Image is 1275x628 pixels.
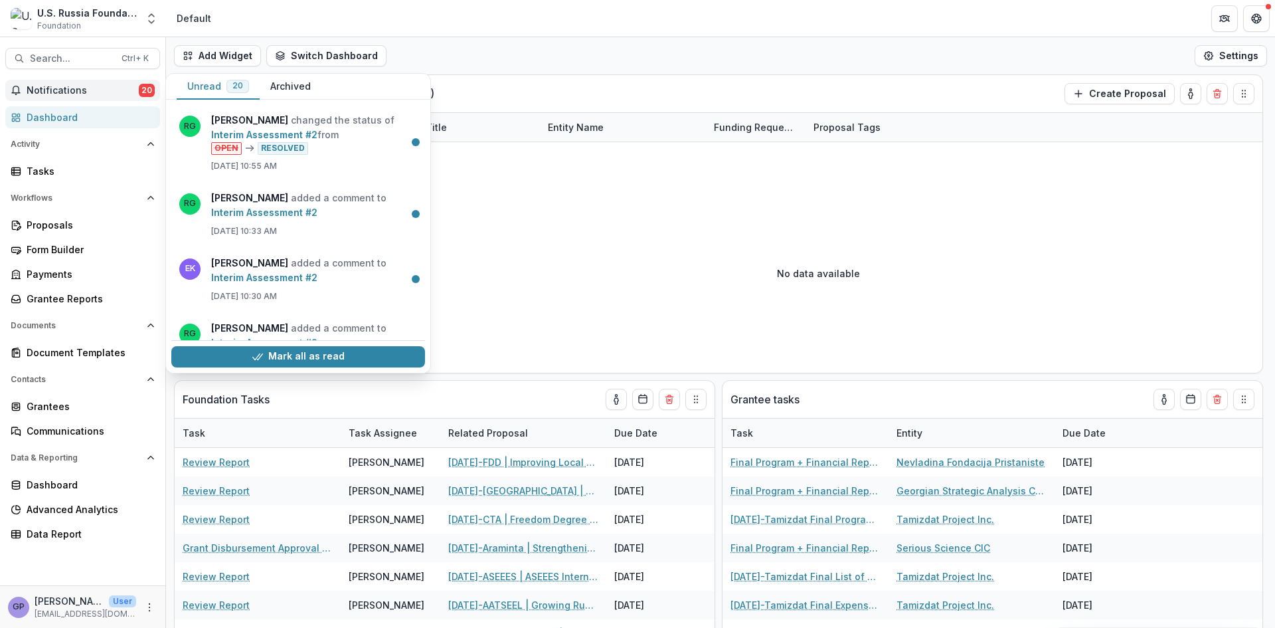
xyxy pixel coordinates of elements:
a: Dashboard [5,474,160,496]
div: [DATE] [1055,505,1154,534]
div: Task [722,419,889,447]
div: Due Date [1055,426,1114,440]
a: Georgian Strategic Analysis Center [896,484,1047,498]
div: [PERSON_NAME] [349,455,424,469]
a: Data Report [5,523,160,545]
div: Payments [27,267,149,281]
a: Interim Assessment #2 [211,207,317,218]
div: Entity Name [540,113,706,142]
button: Open entity switcher [142,5,161,32]
a: Final Program + Financial Report [730,455,881,469]
div: Related Proposal [440,419,606,447]
div: Task Assignee [341,426,425,440]
div: Funding Requested [706,113,806,142]
p: added a comment to [211,256,417,285]
p: [PERSON_NAME] [35,594,104,608]
span: Workflows [11,193,141,203]
div: [DATE] [606,505,706,534]
span: Data & Reporting [11,453,141,463]
img: U.S. Russia Foundation [11,8,32,29]
div: [DATE] [1055,448,1154,476]
div: Communications [27,424,149,438]
button: Calendar [1180,389,1201,410]
button: Drag [685,389,707,410]
div: Task Assignee [341,419,440,447]
a: Review Report [183,598,250,612]
div: [PERSON_NAME] [349,570,424,583]
a: Nevladina Fondacija Pristaniste [896,455,1045,469]
div: Proposal Tags [806,120,889,134]
p: No data available [777,266,860,280]
a: Dashboard [5,106,160,128]
button: Drag [1233,83,1254,104]
a: [DATE]-Tamizdat Final Program Report [730,512,881,526]
a: Tamizdat Project Inc. [896,598,994,612]
a: Form Builder [5,239,160,261]
a: Review Report [183,484,250,498]
div: Task [722,426,761,440]
button: Mark all as read [171,346,425,367]
div: [DATE] [1055,534,1154,562]
div: Entity [889,419,1055,447]
a: Review Report [183,512,250,526]
a: [DATE]-CTA | Freedom Degree Online Matching System [448,512,598,526]
div: [PERSON_NAME] [349,512,424,526]
a: Document Templates [5,342,160,364]
div: Task [175,426,213,440]
div: Ctrl + K [119,51,151,66]
button: toggle-assigned-to-me [1153,389,1175,410]
button: Delete card [659,389,680,410]
div: [DATE] [1055,562,1154,591]
a: Grantee Reports [5,288,160,310]
a: [DATE]-[GEOGRAPHIC_DATA] | Fostering the Next Generation of Russia-focused Professionals [448,484,598,498]
div: Default [177,11,211,25]
a: Interim Assessment #2 [211,129,317,140]
div: Funding Requested [706,120,806,134]
div: Form Builder [27,243,149,257]
a: [DATE]-FDD | Improving Local Governance Competence Among Rising Exiled Russian Civil Society Leaders [448,455,598,469]
div: Due Date [606,426,665,440]
button: Settings [1195,45,1267,66]
div: [DATE] [606,476,706,505]
a: [DATE]-Araminta | Strengthening Capacities of Russian Human Rights Defenders to Develop the Busin... [448,541,598,555]
a: Communications [5,420,160,442]
div: Tasks [27,164,149,178]
div: [DATE] [606,534,706,562]
div: Dashboard [27,110,149,124]
div: Dashboard [27,478,149,492]
div: [PERSON_NAME] [349,598,424,612]
button: Open Data & Reporting [5,447,160,469]
span: Search... [30,53,114,64]
div: Task [175,419,341,447]
button: Add Widget [174,45,261,66]
p: Grantee tasks [730,391,800,407]
a: Final Program + Financial Report [730,541,881,555]
p: Draft ( 0 ) [395,86,495,102]
a: Interim Assessment #2 [211,272,317,283]
div: [DATE] [1055,476,1154,505]
a: Advanced Analytics [5,498,160,520]
a: [DATE]-Tamizdat Final List of Expenses [730,570,881,583]
p: added a comment to [211,191,417,220]
button: Search... [5,48,160,69]
div: Gennady Podolny [13,603,25,611]
a: Grant Disbursement Approval Form [183,541,333,555]
button: Open Activity [5,134,160,155]
button: Open Contacts [5,369,160,390]
span: Foundation [37,20,81,32]
button: Open Documents [5,315,160,336]
button: Get Help [1243,5,1270,32]
a: Tamizdat Project Inc. [896,512,994,526]
button: Archived [260,74,321,100]
button: Partners [1211,5,1238,32]
button: Create Proposal [1064,83,1175,104]
div: Data Report [27,527,149,541]
div: Proposal Tags [806,113,972,142]
div: [PERSON_NAME] [349,484,424,498]
p: Foundation Tasks [183,391,270,407]
div: Grantee Reports [27,292,149,306]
